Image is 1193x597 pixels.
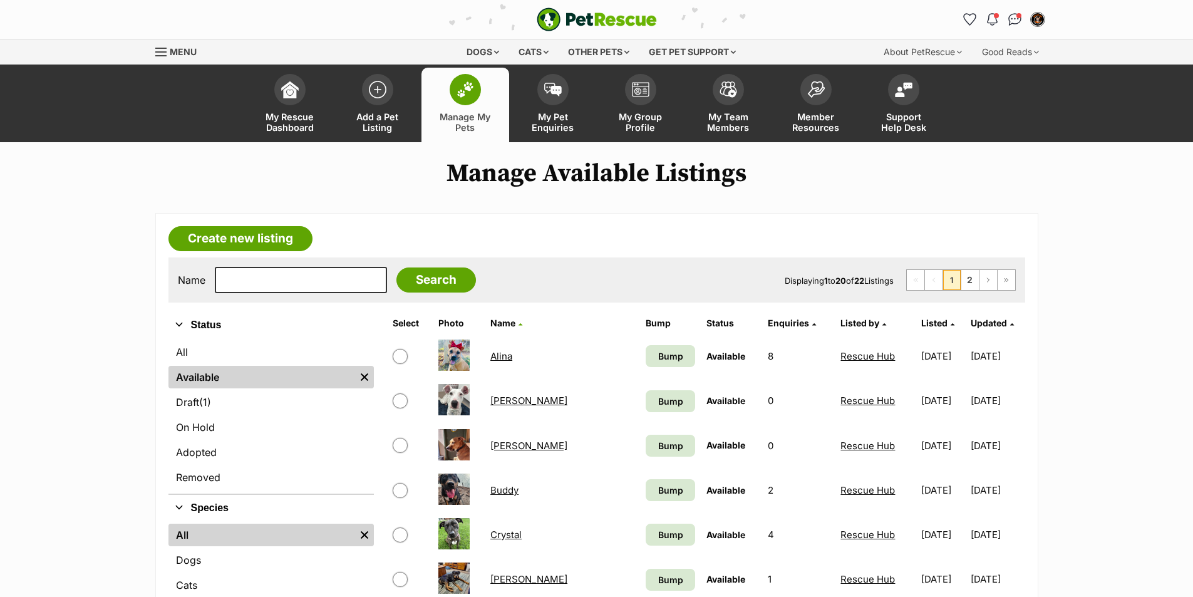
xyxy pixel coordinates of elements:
[916,424,969,467] td: [DATE]
[860,68,948,142] a: Support Help Desk
[706,485,745,496] span: Available
[646,524,696,546] a: Bump
[199,395,211,410] span: (1)
[641,313,701,333] th: Bump
[334,68,421,142] a: Add a Pet Listing
[640,39,745,65] div: Get pet support
[458,39,508,65] div: Dogs
[168,441,374,464] a: Adopted
[457,81,474,98] img: manage-my-pets-icon-02211641906a0b7f246fdf0571729dbe1e7629f14944591b6c1af311fb30b64b.svg
[788,112,844,133] span: Member Resources
[246,68,334,142] a: My Rescue Dashboard
[854,276,864,286] strong: 22
[658,484,683,497] span: Bump
[763,335,834,378] td: 8
[421,68,509,142] a: Manage My Pets
[998,270,1015,290] a: Last page
[490,440,567,452] a: [PERSON_NAME]
[646,390,696,412] a: Bump
[960,9,1048,29] ul: Account quick links
[612,112,669,133] span: My Group Profile
[916,379,969,422] td: [DATE]
[490,395,567,407] a: [PERSON_NAME]
[971,335,1024,378] td: [DATE]
[178,274,205,286] label: Name
[168,341,374,363] a: All
[490,484,519,496] a: Buddy
[490,529,522,541] a: Crystal
[646,345,696,367] a: Bump
[1031,13,1044,26] img: Rescue Hub profile pic
[840,395,895,407] a: Rescue Hub
[510,39,557,65] div: Cats
[706,440,745,450] span: Available
[921,318,954,328] a: Listed
[437,112,493,133] span: Manage My Pets
[559,39,638,65] div: Other pets
[906,269,1016,291] nav: Pagination
[168,391,374,413] a: Draft
[700,112,757,133] span: My Team Members
[763,424,834,467] td: 0
[875,112,932,133] span: Support Help Desk
[168,338,374,494] div: Status
[355,366,374,388] a: Remove filter
[490,350,512,362] a: Alina
[396,267,476,293] input: Search
[768,318,816,328] a: Enquiries
[646,569,696,591] a: Bump
[355,524,374,546] a: Remove filter
[807,81,825,98] img: member-resources-icon-8e73f808a243e03378d46382f2149f9095a855e16c252ad45f914b54edf8863c.svg
[490,573,567,585] a: [PERSON_NAME]
[925,270,943,290] span: Previous page
[168,500,374,516] button: Species
[983,9,1003,29] button: Notifications
[720,81,737,98] img: team-members-icon-5396bd8760b3fe7c0b43da4ab00e1e3bb1a5d9ba89233759b79545d2d3fc5d0d.svg
[168,549,374,571] a: Dogs
[369,81,386,98] img: add-pet-listing-icon-0afa8454b4691262ce3f59096e99ab1cd57d4a30225e0717b998d2c9b9846f56.svg
[658,528,683,541] span: Bump
[706,351,745,361] span: Available
[763,379,834,422] td: 0
[262,112,318,133] span: My Rescue Dashboard
[544,83,562,96] img: pet-enquiries-icon-7e3ad2cf08bfb03b45e93fb7055b45f3efa6380592205ae92323e6603595dc1f.svg
[537,8,657,31] a: PetRescue
[763,513,834,556] td: 4
[840,484,895,496] a: Rescue Hub
[684,68,772,142] a: My Team Members
[646,435,696,457] a: Bump
[509,68,597,142] a: My Pet Enquiries
[155,39,205,62] a: Menu
[973,39,1048,65] div: Good Reads
[168,524,355,546] a: All
[987,13,997,26] img: notifications-46538b983faf8c2785f20acdc204bb7945ddae34d4c08c2a6579f10ce5e182be.svg
[168,366,355,388] a: Available
[170,46,197,57] span: Menu
[490,318,515,328] span: Name
[943,270,961,290] span: Page 1
[168,226,312,251] a: Create new listing
[840,573,895,585] a: Rescue Hub
[525,112,581,133] span: My Pet Enquiries
[168,574,374,596] a: Cats
[768,318,809,328] span: translation missing: en.admin.listings.index.attributes.enquiries
[1008,13,1021,26] img: chat-41dd97257d64d25036548639549fe6c8038ab92f7586957e7f3b1b290dea8141.svg
[537,8,657,31] img: logo-e224e6f780fb5917bec1dbf3a21bbac754714ae5b6737aabdf751b685950b380.svg
[971,513,1024,556] td: [DATE]
[971,318,1007,328] span: Updated
[388,313,432,333] th: Select
[281,81,299,98] img: dashboard-icon-eb2f2d2d3e046f16d808141f083e7271f6b2e854fb5c12c21221c1fb7104beca.svg
[646,479,696,501] a: Bump
[824,276,828,286] strong: 1
[349,112,406,133] span: Add a Pet Listing
[916,335,969,378] td: [DATE]
[840,529,895,541] a: Rescue Hub
[168,317,374,333] button: Status
[701,313,762,333] th: Status
[961,270,979,290] a: Page 2
[785,276,894,286] span: Displaying to of Listings
[840,318,886,328] a: Listed by
[840,318,879,328] span: Listed by
[971,424,1024,467] td: [DATE]
[971,318,1014,328] a: Updated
